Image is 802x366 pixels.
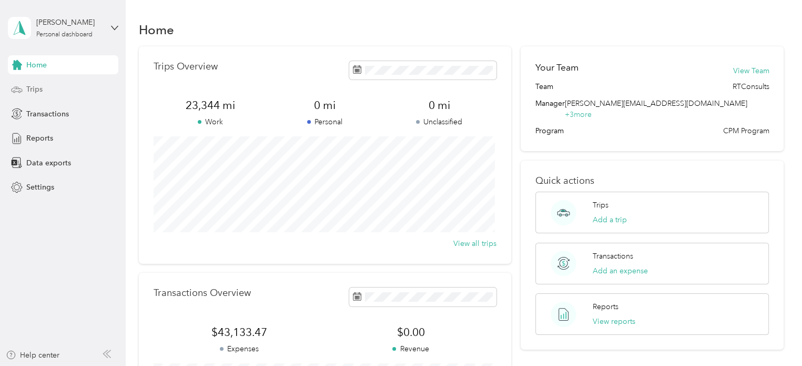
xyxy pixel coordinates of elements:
[6,350,59,361] button: Help center
[382,98,496,113] span: 0 mi
[593,214,627,225] button: Add a trip
[325,325,496,340] span: $0.00
[26,84,43,95] span: Trips
[26,108,69,120] span: Transactions
[565,99,747,108] span: [PERSON_NAME][EMAIL_ADDRESS][DOMAIN_NAME]
[565,110,592,119] span: + 3 more
[732,81,769,92] span: RTConsults
[36,32,93,38] div: Personal dashboard
[26,157,71,169] span: Data exports
[154,98,268,113] span: 23,344 mi
[733,65,769,76] button: View Team
[743,307,802,366] iframe: Everlance-gr Chat Button Frame
[535,125,564,136] span: Program
[139,24,174,35] h1: Home
[593,301,618,312] p: Reports
[593,265,648,276] button: Add an expense
[26,133,53,144] span: Reports
[268,98,382,113] span: 0 mi
[268,116,382,127] p: Personal
[382,116,496,127] p: Unclassified
[26,60,47,71] span: Home
[535,175,769,186] p: Quick actions
[593,200,608,211] p: Trips
[154,325,325,340] span: $43,133.47
[535,81,553,92] span: Team
[535,61,578,74] h2: Your Team
[325,343,496,354] p: Revenue
[535,98,565,120] span: Manager
[593,251,633,262] p: Transactions
[26,182,54,193] span: Settings
[593,316,635,327] button: View reports
[154,288,251,299] p: Transactions Overview
[453,238,496,249] button: View all trips
[723,125,769,136] span: CPM Program
[154,61,218,72] p: Trips Overview
[154,116,268,127] p: Work
[36,17,102,28] div: [PERSON_NAME]
[154,343,325,354] p: Expenses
